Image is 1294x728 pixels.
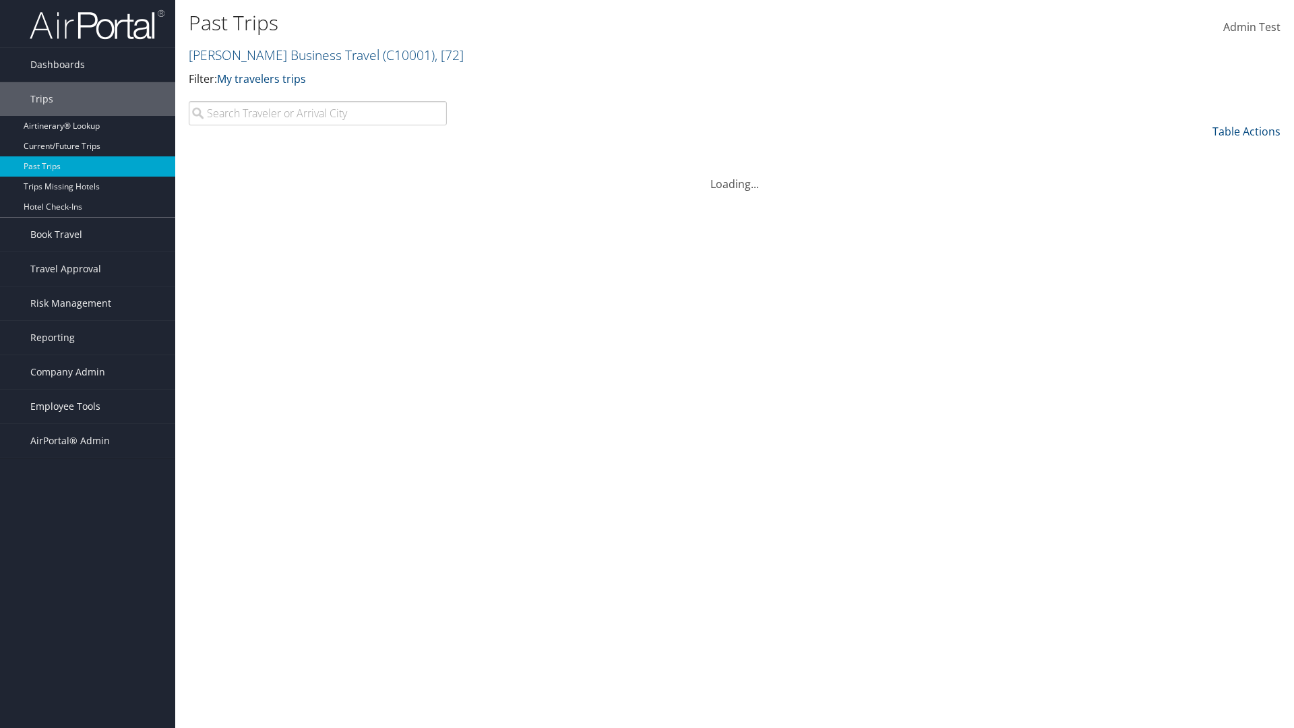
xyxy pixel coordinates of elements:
p: Filter: [189,71,917,88]
span: Trips [30,82,53,116]
span: ( C10001 ) [383,46,435,64]
span: Employee Tools [30,390,100,423]
span: Travel Approval [30,252,101,286]
h1: Past Trips [189,9,917,37]
a: [PERSON_NAME] Business Travel [189,46,464,64]
span: , [ 72 ] [435,46,464,64]
span: Dashboards [30,48,85,82]
a: Table Actions [1212,124,1281,139]
img: airportal-logo.png [30,9,164,40]
span: Admin Test [1223,20,1281,34]
a: Admin Test [1223,7,1281,49]
a: My travelers trips [217,71,306,86]
div: Loading... [189,160,1281,192]
input: Search Traveler or Arrival City [189,101,447,125]
span: AirPortal® Admin [30,424,110,458]
span: Book Travel [30,218,82,251]
span: Reporting [30,321,75,355]
span: Company Admin [30,355,105,389]
span: Risk Management [30,286,111,320]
